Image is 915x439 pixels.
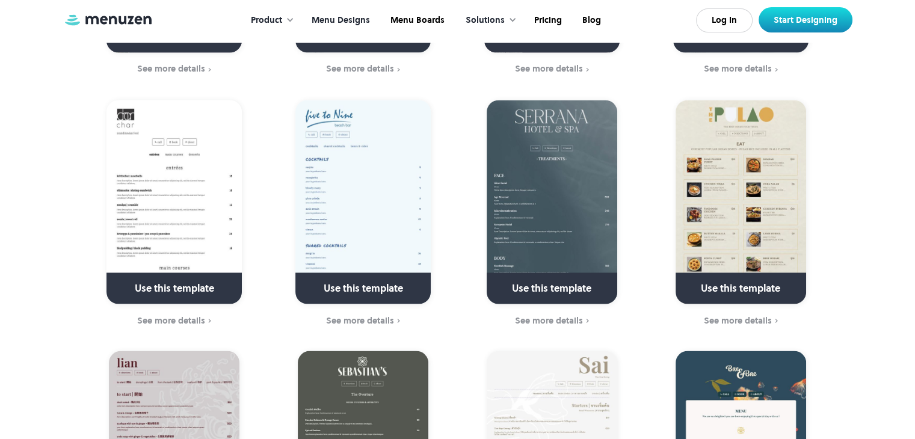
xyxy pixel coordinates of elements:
div: See more details [704,315,772,325]
div: See more details [326,315,394,325]
a: See more details [276,314,450,327]
a: See more details [276,63,450,76]
a: Start Designing [759,7,852,32]
a: Use this template [295,100,431,304]
a: Pricing [523,2,571,39]
a: Use this template [106,100,242,304]
div: See more details [137,64,205,73]
a: See more details [465,63,639,76]
a: Menu Designs [300,2,379,39]
div: Product [251,14,282,27]
a: See more details [465,314,639,327]
a: Blog [571,2,610,39]
div: Solutions [466,14,505,27]
a: See more details [654,63,828,76]
div: See more details [137,315,205,325]
div: See more details [704,64,772,73]
a: See more details [88,63,262,76]
div: Product [239,2,300,39]
a: Menu Boards [379,2,454,39]
div: See more details [515,315,583,325]
a: Use this template [487,100,617,304]
a: See more details [654,314,828,327]
div: See more details [326,64,394,73]
div: See more details [515,64,583,73]
div: Solutions [454,2,523,39]
a: Use this template [676,100,806,304]
a: See more details [88,314,262,327]
a: Log In [696,8,753,32]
